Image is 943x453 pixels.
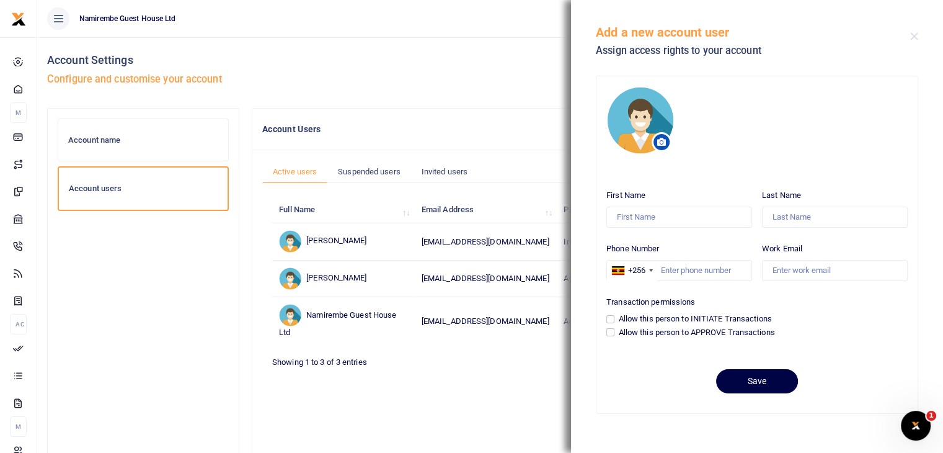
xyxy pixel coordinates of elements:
[716,369,798,393] button: Save
[415,297,557,346] td: [EMAIL_ADDRESS][DOMAIN_NAME]
[74,13,181,24] span: Namirembe Guest House Ltd
[415,223,557,260] td: [EMAIL_ADDRESS][DOMAIN_NAME]
[606,189,645,202] label: First Name
[628,264,645,277] div: +256
[901,411,931,441] iframe: Intercom live chat
[272,223,415,260] td: [PERSON_NAME]
[68,135,218,145] h6: Account name
[596,25,910,40] h5: Add a new account user
[10,102,27,123] li: M
[557,197,699,223] th: Permissions: activate to sort column ascending
[596,45,910,57] h5: Assign access rights to your account
[606,243,659,255] label: Phone Number
[58,119,229,162] a: Account name
[272,261,415,297] td: [PERSON_NAME]
[762,260,908,281] input: Enter work email
[762,243,802,255] label: Work Email
[69,184,218,194] h6: Account users
[926,411,936,421] span: 1
[619,313,772,325] label: Allow this person to INITIATE Transactions
[47,53,933,67] h4: Account Settings
[262,122,828,136] h4: Account Users
[272,297,415,346] td: Namirembe Guest House Ltd
[607,261,657,280] div: Uganda: +256
[606,260,752,281] input: Enter phone number
[411,160,478,184] a: Invited users
[762,189,801,202] label: Last Name
[557,261,699,297] td: Approver, Initiator
[262,160,327,184] a: Active users
[606,296,695,308] label: Transaction permissions
[910,32,918,40] button: Close
[619,326,775,339] label: Allow this person to APPROVE Transactions
[415,261,557,297] td: [EMAIL_ADDRESS][DOMAIN_NAME]
[47,73,933,86] h5: Configure and customise your account
[557,297,699,346] td: Administrator, Initiator
[557,223,699,260] td: Initiator
[762,207,908,228] input: Last Name
[272,197,415,223] th: Full Name: activate to sort column ascending
[10,416,27,437] li: M
[10,314,27,334] li: Ac
[11,14,26,23] a: logo-small logo-large logo-large
[606,207,752,228] input: First Name
[11,12,26,27] img: logo-small
[327,160,411,184] a: Suspended users
[415,197,557,223] th: Email Address: activate to sort column ascending
[272,349,534,369] div: Showing 1 to 3 of 3 entries
[58,166,229,211] a: Account users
